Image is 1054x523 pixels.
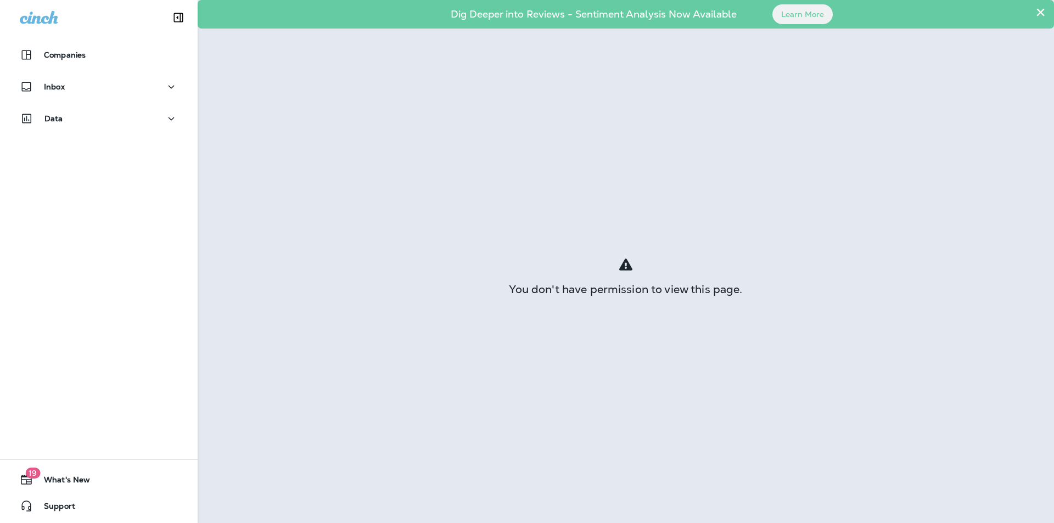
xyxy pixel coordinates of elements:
[25,468,40,479] span: 19
[198,285,1054,294] div: You don't have permission to view this page.
[44,114,63,123] p: Data
[44,50,86,59] p: Companies
[11,76,187,98] button: Inbox
[44,82,65,91] p: Inbox
[33,502,75,515] span: Support
[11,469,187,491] button: 19What's New
[33,475,90,488] span: What's New
[11,495,187,517] button: Support
[11,44,187,66] button: Companies
[419,13,769,16] p: Dig Deeper into Reviews - Sentiment Analysis Now Available
[11,108,187,130] button: Data
[1035,3,1046,21] button: Close
[163,7,194,29] button: Collapse Sidebar
[772,4,833,24] button: Learn More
